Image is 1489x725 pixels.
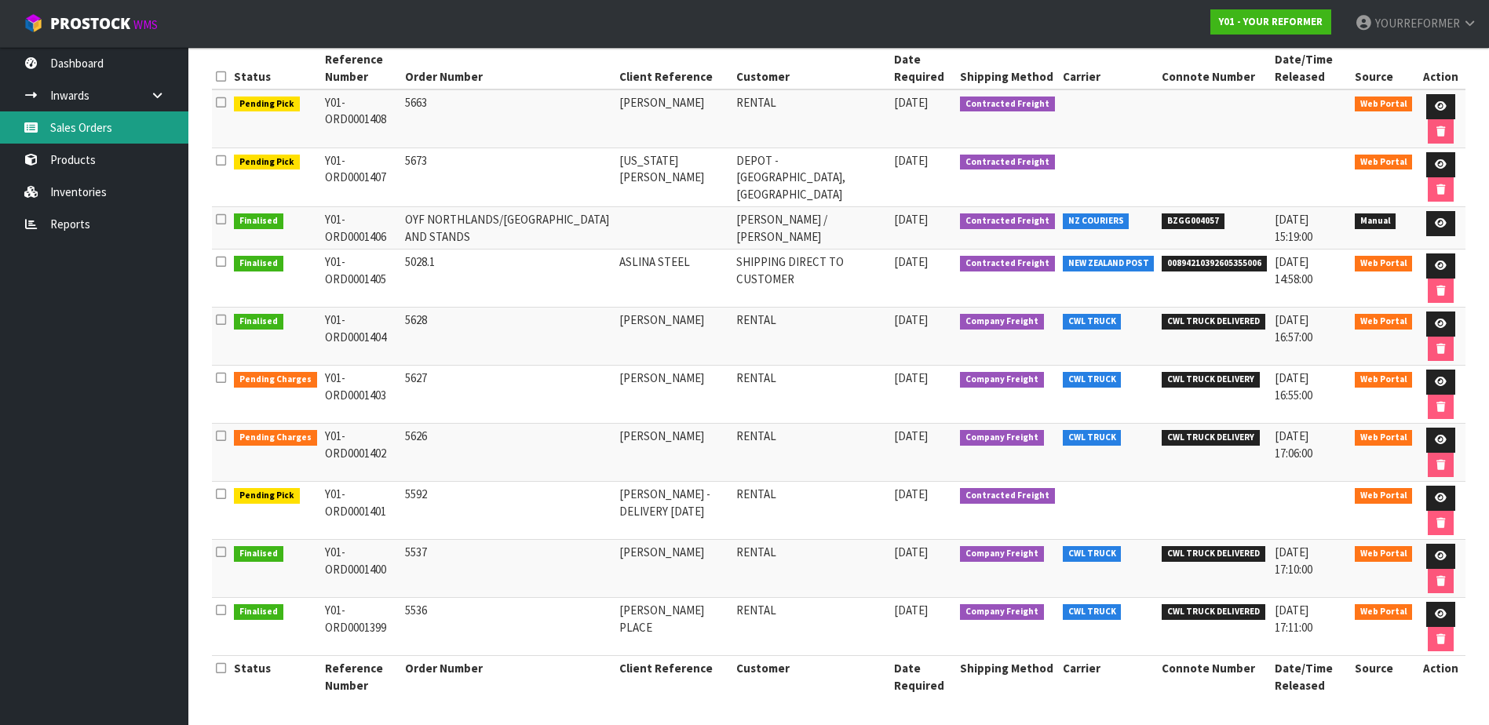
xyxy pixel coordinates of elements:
[732,89,891,148] td: RENTAL
[615,250,732,308] td: ASLINA STEEL
[234,256,283,271] span: Finalised
[1162,430,1260,446] span: CWL TRUCK DELIVERY
[894,370,928,385] span: [DATE]
[960,155,1055,170] span: Contracted Freight
[321,540,402,598] td: Y01-ORD0001400
[1275,254,1312,286] span: [DATE] 14:58:00
[401,250,615,308] td: 5028.1
[732,207,891,250] td: [PERSON_NAME] / [PERSON_NAME]
[1275,370,1312,402] span: [DATE] 16:55:00
[321,424,402,482] td: Y01-ORD0001402
[960,213,1055,229] span: Contracted Freight
[1162,546,1265,562] span: CWL TRUCK DELIVERED
[894,486,928,501] span: [DATE]
[615,424,732,482] td: [PERSON_NAME]
[24,13,43,33] img: cube-alt.png
[1416,656,1465,698] th: Action
[890,656,956,698] th: Date Required
[401,308,615,366] td: 5628
[234,213,283,229] span: Finalised
[1351,656,1417,698] th: Source
[960,546,1044,562] span: Company Freight
[890,47,956,89] th: Date Required
[401,540,615,598] td: 5537
[894,428,928,443] span: [DATE]
[1162,213,1224,229] span: BZGG004057
[401,424,615,482] td: 5626
[1275,212,1312,243] span: [DATE] 15:19:00
[615,366,732,424] td: [PERSON_NAME]
[1059,47,1159,89] th: Carrier
[956,47,1059,89] th: Shipping Method
[50,13,130,34] span: ProStock
[1063,546,1122,562] span: CWL TRUCK
[894,254,928,269] span: [DATE]
[1355,430,1413,446] span: Web Portal
[1162,314,1265,330] span: CWL TRUCK DELIVERED
[230,656,321,698] th: Status
[401,598,615,656] td: 5536
[1275,428,1312,460] span: [DATE] 17:06:00
[321,250,402,308] td: Y01-ORD0001405
[615,308,732,366] td: [PERSON_NAME]
[894,95,928,110] span: [DATE]
[401,366,615,424] td: 5627
[321,308,402,366] td: Y01-ORD0001404
[1375,16,1460,31] span: YOURREFORMER
[960,97,1055,112] span: Contracted Freight
[732,482,891,540] td: RENTAL
[1063,256,1155,271] span: NEW ZEALAND POST
[401,47,615,89] th: Order Number
[732,540,891,598] td: RENTAL
[1162,372,1260,388] span: CWL TRUCK DELIVERY
[1355,155,1413,170] span: Web Portal
[894,153,928,168] span: [DATE]
[234,97,300,112] span: Pending Pick
[1275,603,1312,634] span: [DATE] 17:11:00
[1063,372,1122,388] span: CWL TRUCK
[894,312,928,327] span: [DATE]
[1416,47,1465,89] th: Action
[1158,47,1271,89] th: Connote Number
[401,89,615,148] td: 5663
[234,430,317,446] span: Pending Charges
[732,366,891,424] td: RENTAL
[732,308,891,366] td: RENTAL
[1063,430,1122,446] span: CWL TRUCK
[1063,604,1122,620] span: CWL TRUCK
[894,603,928,618] span: [DATE]
[133,17,158,32] small: WMS
[1355,372,1413,388] span: Web Portal
[960,488,1055,504] span: Contracted Freight
[321,366,402,424] td: Y01-ORD0001403
[321,148,402,207] td: Y01-ORD0001407
[1275,312,1312,344] span: [DATE] 16:57:00
[732,598,891,656] td: RENTAL
[732,47,891,89] th: Customer
[230,47,321,89] th: Status
[1355,604,1413,620] span: Web Portal
[1158,656,1271,698] th: Connote Number
[615,540,732,598] td: [PERSON_NAME]
[960,604,1044,620] span: Company Freight
[1275,545,1312,576] span: [DATE] 17:10:00
[615,47,732,89] th: Client Reference
[1271,656,1351,698] th: Date/Time Released
[234,604,283,620] span: Finalised
[960,256,1055,271] span: Contracted Freight
[1059,656,1159,698] th: Carrier
[321,89,402,148] td: Y01-ORD0001408
[1355,256,1413,271] span: Web Portal
[1162,256,1267,271] span: 00894210392605355006
[234,155,300,170] span: Pending Pick
[615,89,732,148] td: [PERSON_NAME]
[615,148,732,207] td: [US_STATE][PERSON_NAME]
[234,546,283,562] span: Finalised
[960,314,1044,330] span: Company Freight
[1355,488,1413,504] span: Web Portal
[1355,97,1413,112] span: Web Portal
[894,545,928,559] span: [DATE]
[894,212,928,227] span: [DATE]
[615,598,732,656] td: [PERSON_NAME] PLACE
[321,656,402,698] th: Reference Number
